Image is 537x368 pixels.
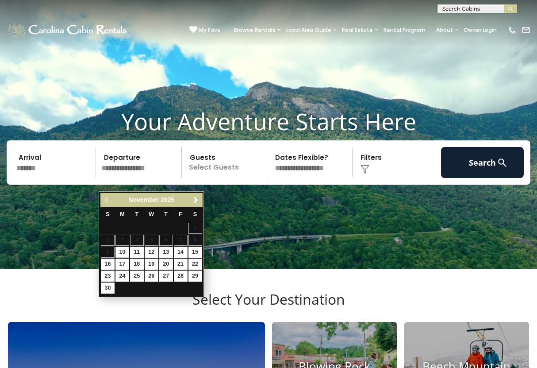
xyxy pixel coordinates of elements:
[106,211,109,217] span: Sunday
[145,271,158,282] a: 26
[120,211,125,217] span: Monday
[432,24,457,36] a: About
[188,247,202,258] a: 15
[184,147,267,178] p: Select Guests
[188,259,202,270] a: 22
[145,247,158,258] a: 12
[192,197,199,204] span: Next
[190,194,201,205] a: Next
[7,108,530,135] h1: Your Adventure Starts Here
[145,259,158,270] a: 19
[159,247,173,258] a: 13
[361,165,369,174] img: filter--v1.png
[115,247,129,258] a: 10
[282,24,336,36] a: Local Area Guide
[130,259,144,270] a: 18
[130,271,144,282] a: 25
[379,24,430,36] a: Rental Program
[193,211,197,217] span: Saturday
[159,271,173,282] a: 27
[115,259,129,270] a: 17
[189,26,220,35] a: My Favs
[174,247,188,258] a: 14
[7,21,129,39] img: White-1-1-2.png
[101,271,115,282] a: 23
[115,271,129,282] a: 24
[101,283,115,294] a: 30
[161,196,174,203] span: 2025
[174,271,188,282] a: 28
[497,157,508,168] img: search-regular-white.png
[164,211,168,217] span: Thursday
[441,147,524,178] button: Search
[229,24,280,36] a: Browse Rentals
[508,26,517,35] img: phone-regular-white.png
[149,211,154,217] span: Wednesday
[135,211,139,217] span: Tuesday
[101,259,115,270] a: 16
[129,196,159,203] span: November
[159,259,173,270] a: 20
[199,26,220,34] span: My Favs
[188,271,202,282] a: 29
[459,24,501,36] a: Owner Login
[7,291,530,322] h3: Select Your Destination
[179,211,182,217] span: Friday
[338,24,377,36] a: Real Estate
[130,247,144,258] a: 11
[174,259,188,270] a: 21
[522,26,530,35] img: mail-regular-white.png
